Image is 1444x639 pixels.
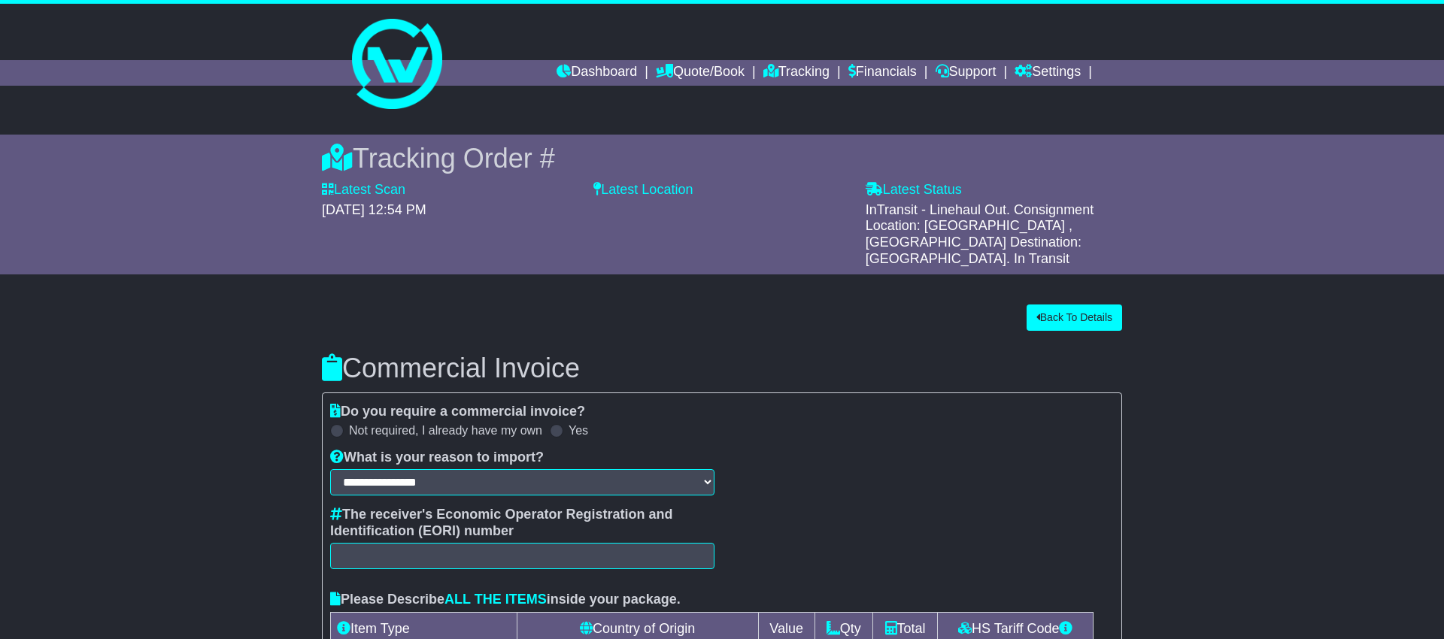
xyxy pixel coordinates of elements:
div: Tracking Order # [322,142,1122,174]
span: [DATE] 12:54 PM [322,202,426,217]
a: Settings [1015,60,1081,86]
label: Yes [569,423,588,438]
label: Latest Location [593,182,693,198]
a: Quote/Book [656,60,745,86]
a: Dashboard [557,60,637,86]
label: Do you require a commercial invoice? [330,404,585,420]
span: ALL THE ITEMS [444,592,547,607]
label: The receiver's Economic Operator Registration and Identification (EORI) number [330,507,714,539]
label: Latest Scan [322,182,405,198]
a: Tracking [763,60,830,86]
a: Support [936,60,997,86]
label: What is your reason to import? [330,450,544,466]
button: Back To Details [1027,304,1122,331]
label: Latest Status [866,182,962,198]
span: InTransit - Linehaul Out. Consignment Location: [GEOGRAPHIC_DATA] , [GEOGRAPHIC_DATA] Destination... [866,202,1094,266]
label: Not required, I already have my own [349,423,542,438]
h3: Commercial Invoice [322,353,1122,383]
a: Financials [848,60,917,86]
label: Please Describe inside your package. [330,592,681,608]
